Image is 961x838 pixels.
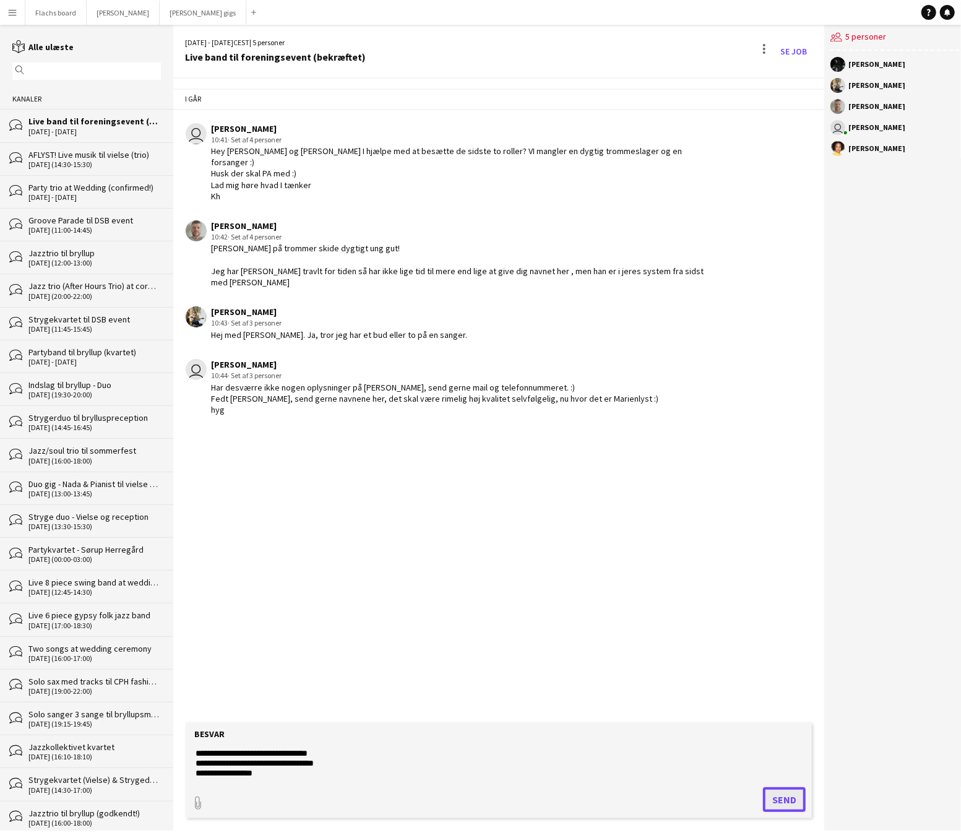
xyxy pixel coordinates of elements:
[195,728,225,740] label: Besvar
[848,82,905,89] div: [PERSON_NAME]
[28,577,161,588] div: Live 8 piece swing band at wedding reception
[28,412,161,423] div: Strygerduo til brylluspreception
[234,38,250,47] span: CEST
[212,359,659,370] div: [PERSON_NAME]
[186,51,366,63] div: Live band til foreningsevent (bekræftet)
[28,248,161,259] div: Jazztrio til bryllup
[28,490,161,498] div: [DATE] (13:00-13:45)
[28,643,161,654] div: Two songs at wedding ceremony
[160,1,246,25] button: [PERSON_NAME] gigs
[28,423,161,432] div: [DATE] (14:45-16:45)
[28,774,161,785] div: Strygekvartet (Vielse) & Strygeduo (Reception)
[186,37,366,48] div: [DATE] - [DATE] | 5 personer
[228,232,282,241] span: · Set af 4 personer
[28,347,161,358] div: Partyband til bryllup (kvartet)
[28,819,161,827] div: [DATE] (16:00-18:00)
[28,610,161,621] div: Live 6 piece gypsy folk jazz band
[28,457,161,465] div: [DATE] (16:00-18:00)
[28,676,161,687] div: Solo sax med tracks til CPH fashion event
[212,329,468,340] div: Hej med [PERSON_NAME]. Ja, tror jeg har et bud eller to på en sanger.
[212,370,659,381] div: 10:44
[212,220,707,231] div: [PERSON_NAME]
[28,621,161,630] div: [DATE] (17:00-18:30)
[28,215,161,226] div: Groove Parade til DSB event
[848,145,905,152] div: [PERSON_NAME]
[848,61,905,68] div: [PERSON_NAME]
[28,445,161,456] div: Jazz/soul trio til sommerfest
[28,511,161,522] div: Stryge duo - Vielse og reception
[775,41,812,61] a: Se Job
[28,555,161,564] div: [DATE] (00:00-03:00)
[28,127,161,136] div: [DATE] - [DATE]
[28,379,161,391] div: Indslag til bryllup - Duo
[28,160,161,169] div: [DATE] (14:30-15:30)
[28,478,161,490] div: Duo gig - Nada & Pianist til vielse på Reffen
[228,371,282,380] span: · Set af 3 personer
[228,135,282,144] span: · Set af 4 personer
[28,720,161,728] div: [DATE] (19:15-19:45)
[28,325,161,334] div: [DATE] (11:45-15:45)
[763,787,806,812] button: Send
[28,588,161,597] div: [DATE] (12:45-14:30)
[212,123,707,134] div: [PERSON_NAME]
[212,231,707,243] div: 10:42
[173,89,824,110] div: I går
[228,318,282,327] span: · Set af 3 personer
[28,116,161,127] div: Live band til foreningsevent (bekræftet)
[28,358,161,366] div: [DATE] - [DATE]
[28,292,161,301] div: [DATE] (20:00-22:00)
[212,243,707,288] div: [PERSON_NAME] på trommer skide dygtigt ung gut! Jeg har [PERSON_NAME] travlt for tiden så har ikk...
[28,522,161,531] div: [DATE] (13:30-15:30)
[28,193,161,202] div: [DATE] - [DATE]
[28,259,161,267] div: [DATE] (12:00-13:00)
[212,317,468,329] div: 10:43
[28,808,161,819] div: Jazztrio til bryllup (godkendt!)
[28,654,161,663] div: [DATE] (16:00-17:00)
[28,786,161,795] div: [DATE] (14:30-17:00)
[28,280,161,292] div: Jazz trio (After Hours Trio) at corporate dinner
[212,306,468,317] div: [PERSON_NAME]
[28,226,161,235] div: [DATE] (11:00-14:45)
[25,1,87,25] button: Flachs board
[830,25,960,51] div: 5 personer
[28,182,161,193] div: Party trio at Wedding (confirmed!)
[28,314,161,325] div: Strygekvartet til DSB event
[848,124,905,131] div: [PERSON_NAME]
[28,753,161,761] div: [DATE] (16:10-18:10)
[28,741,161,753] div: Jazzkollektivet kvartet
[28,687,161,696] div: [DATE] (19:00-22:00)
[848,103,905,110] div: [PERSON_NAME]
[212,145,707,202] div: Hey [PERSON_NAME] og [PERSON_NAME] I hjælpe med at besætte de sidste to roller? VI mangler en dyg...
[212,134,707,145] div: 10:41
[212,382,659,416] div: Har desværre ikke nogen oplysninger på [PERSON_NAME], send gerne mail og telefonnummeret. :) Fedt...
[28,544,161,555] div: Partykvartet - Sørup Herregård
[28,709,161,720] div: Solo sanger 3 sange til bryllupsmiddag
[87,1,160,25] button: [PERSON_NAME]
[28,391,161,399] div: [DATE] (19:30-20:00)
[28,149,161,160] div: AFLYST! Live musik til vielse (trio)
[12,41,74,53] a: Alle ulæste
